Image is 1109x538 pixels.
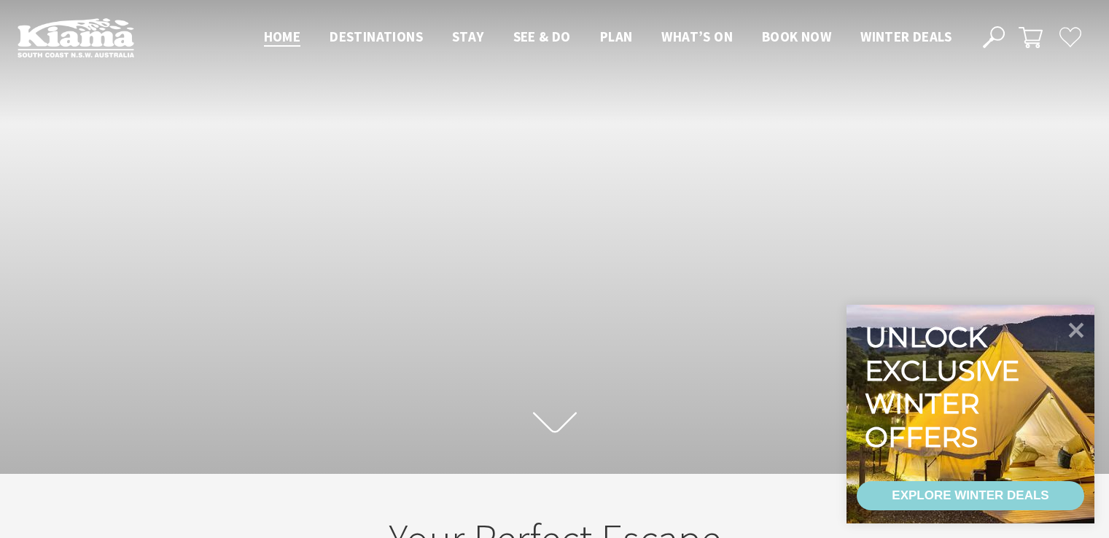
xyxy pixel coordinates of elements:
[17,17,134,58] img: Kiama Logo
[513,28,571,45] span: See & Do
[892,481,1048,510] div: EXPLORE WINTER DEALS
[452,28,484,45] span: Stay
[330,28,423,45] span: Destinations
[661,28,733,45] span: What’s On
[264,28,301,45] span: Home
[860,28,952,45] span: Winter Deals
[857,481,1084,510] a: EXPLORE WINTER DEALS
[762,28,831,45] span: Book now
[600,28,633,45] span: Plan
[249,26,966,50] nav: Main Menu
[865,321,1026,453] div: Unlock exclusive winter offers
